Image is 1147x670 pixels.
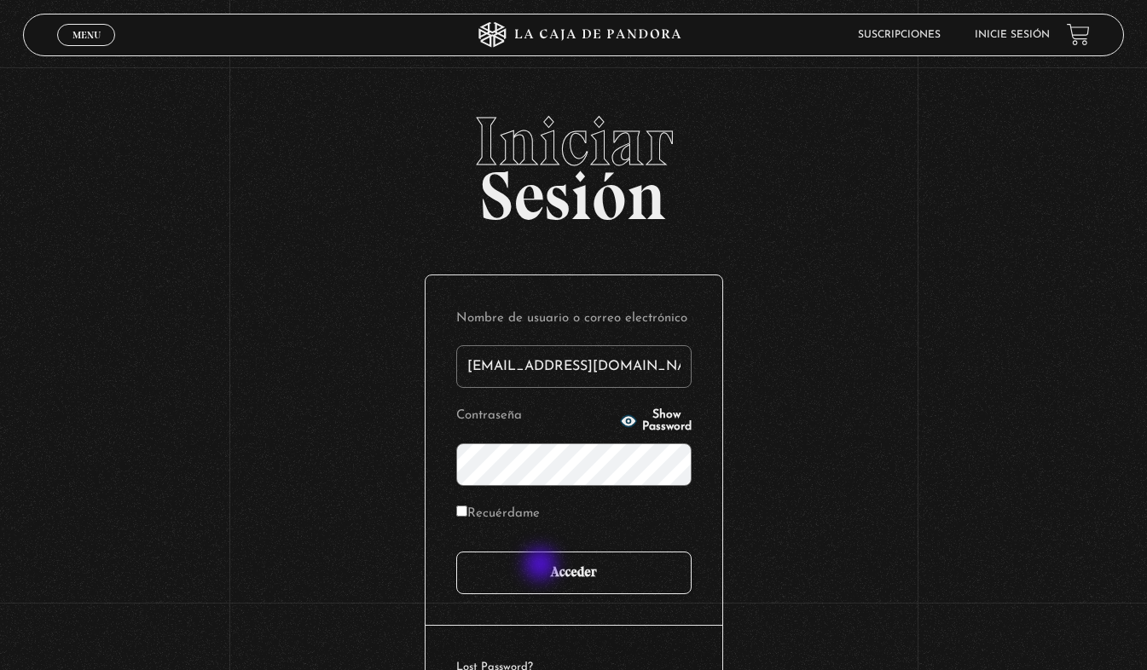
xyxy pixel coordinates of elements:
button: Show Password [620,409,692,433]
input: Acceder [456,552,692,594]
label: Contraseña [456,403,615,430]
a: View your shopping cart [1067,23,1090,46]
span: Cerrar [67,44,107,56]
span: Show Password [642,409,692,433]
label: Nombre de usuario o correo electrónico [456,306,692,332]
span: Iniciar [23,107,1124,176]
label: Recuérdame [456,501,540,528]
input: Recuérdame [456,505,467,517]
h2: Sesión [23,107,1124,217]
a: Suscripciones [858,30,941,40]
span: Menu [72,30,101,40]
a: Inicie sesión [975,30,1050,40]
